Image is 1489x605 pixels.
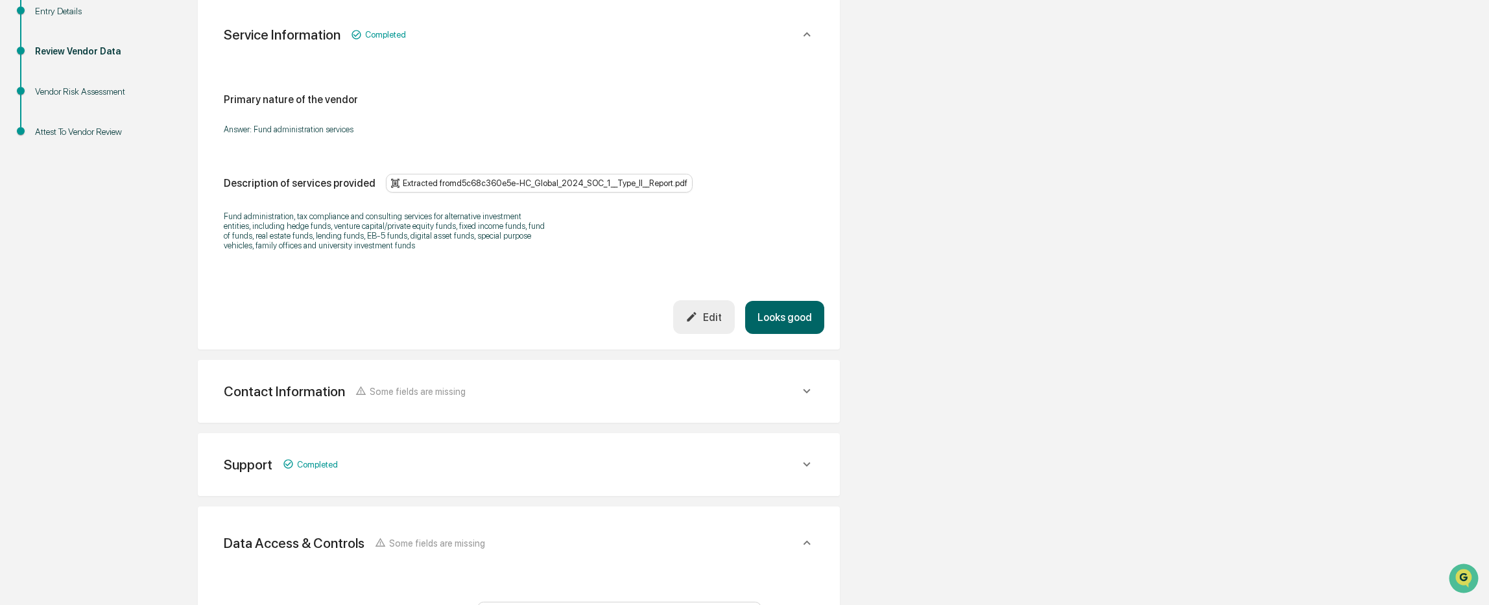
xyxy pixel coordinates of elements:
[13,99,36,123] img: 1746055101610-c473b297-6a78-478c-a979-82029cc54cd1
[224,535,364,551] div: Data Access & Controls
[213,522,824,564] div: Data Access & ControlsSome fields are missing
[107,163,161,176] span: Attestations
[365,30,406,40] span: Completed
[35,125,141,139] div: Attest To Vendor Review
[213,375,824,407] div: Contact InformationSome fields are missing
[213,56,824,334] div: Service InformationCompleted
[745,301,824,334] button: Looks good
[8,183,87,206] a: 🔎Data Lookup
[297,460,338,469] span: Completed
[224,457,272,473] div: Support
[8,158,89,182] a: 🖐️Preclearance
[1447,562,1483,597] iframe: Open customer support
[224,93,358,106] div: Primary nature of the vendor
[370,386,466,397] span: Some fields are missing
[89,158,166,182] a: 🗄️Attestations
[386,174,693,193] div: Extracted from d5c68c360e5e-HC_Global_2024_SOC_1__Type_II__Report.pdf
[44,112,164,123] div: We're available if you need us!
[129,220,157,230] span: Pylon
[13,27,236,48] p: How can we help?
[26,188,82,201] span: Data Lookup
[224,27,340,43] div: Service Information
[35,5,141,18] div: Entry Details
[94,165,104,175] div: 🗄️
[91,219,157,230] a: Powered byPylon
[26,163,84,176] span: Preclearance
[13,189,23,200] div: 🔎
[13,165,23,175] div: 🖐️
[44,99,213,112] div: Start new chat
[35,85,141,99] div: Vendor Risk Assessment
[224,177,375,189] div: Description of services provided
[673,300,735,333] button: Edit
[389,538,485,549] span: Some fields are missing
[213,14,824,56] div: Service InformationCompleted
[220,103,236,119] button: Start new chat
[213,449,824,480] div: SupportCompleted
[224,211,548,250] p: Fund administration, tax compliance and consulting services for alternative investment entities, ...
[224,125,548,134] p: Answer: Fund administration services
[224,383,345,399] div: Contact Information
[35,45,141,58] div: Review Vendor Data
[685,311,722,323] div: Edit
